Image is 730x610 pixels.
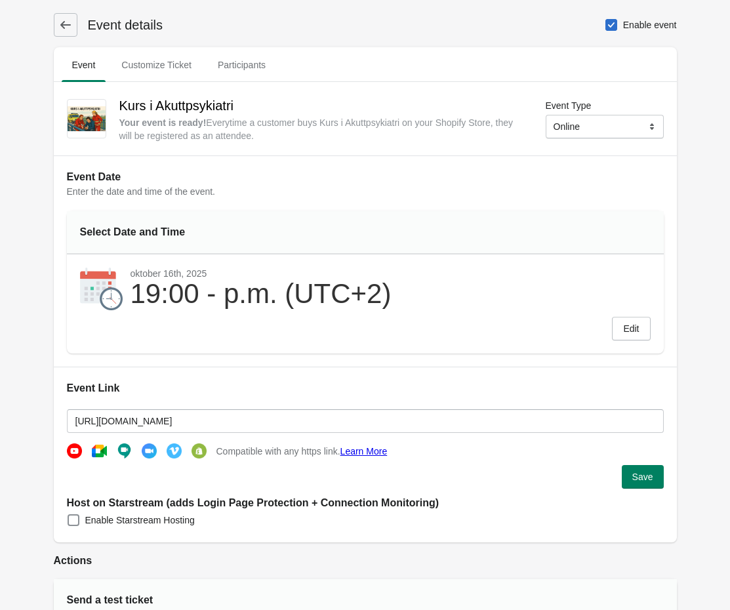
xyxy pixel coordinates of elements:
[546,99,592,112] label: Event Type
[67,443,82,458] img: youtube-b4f2b64af1b614ce26dc15ab005f3ec1.png
[111,53,202,77] span: Customize Ticket
[623,18,677,31] span: Enable event
[67,380,664,396] h2: Event Link
[131,279,392,308] div: 19:00 - p.m. (UTC+2)
[54,553,677,569] h2: Actions
[622,465,664,489] button: Save
[67,169,664,185] h2: Event Date
[623,323,639,334] span: Edit
[77,16,163,34] h1: Event details
[207,53,276,77] span: Participants
[632,472,653,482] span: Save
[85,514,195,527] span: Enable Starstream Hosting
[67,495,664,511] h2: Host on Starstream (adds Login Page Protection + Connection Monitoring)
[612,317,650,340] button: Edit
[216,445,388,458] span: Compatible with any https link.
[119,95,524,116] h2: Kurs i Akuttpsykiatri
[119,117,207,128] strong: Your event is ready !
[131,268,392,279] div: oktober 16th, 2025
[67,186,215,197] span: Enter the date and time of the event.
[67,592,246,608] div: Send a test ticket
[142,443,157,458] img: zoom-d2aebb472394d9f99a89fc36b09dd972.png
[192,443,207,458] img: shopify-b17b33348d1e82e582ef0e2c9e9faf47.png
[68,106,106,132] img: 495320551_1099872208841769_1135782115445662114_n.jpg
[117,443,132,458] img: hangout-ee6acdd14049546910bffd711ce10325.png
[340,446,388,457] a: Learn More
[119,116,524,142] div: Everytime a customer buys Kurs i Akuttpsykiatri on your Shopify Store, they will be registered as...
[80,268,123,310] img: calendar-9220d27974dede90758afcd34f990835.png
[92,443,107,458] img: google-meeting-003a4ac0a6bd29934347c2d6ec0e8d4d.png
[167,443,182,458] img: vimeo-560bbffc7e56379122b0da8638c6b73a.png
[80,224,251,240] div: Select Date and Time
[67,409,664,433] input: https://secret-url.com
[62,53,106,77] span: Event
